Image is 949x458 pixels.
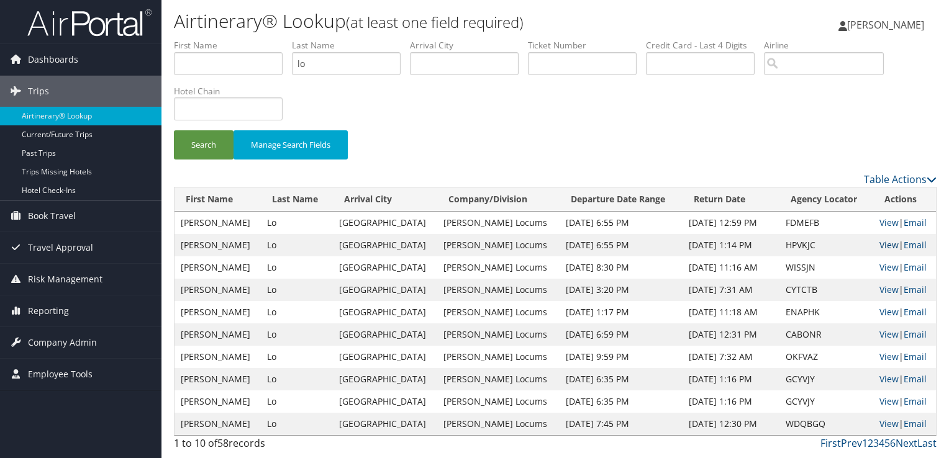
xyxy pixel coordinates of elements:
a: View [879,217,899,228]
td: Lo [261,279,333,301]
a: View [879,373,899,385]
td: HPVKJC [779,234,873,256]
td: [DATE] 12:31 PM [683,323,780,346]
td: Lo [261,323,333,346]
td: [GEOGRAPHIC_DATA] [333,279,437,301]
td: [PERSON_NAME] Locums [437,390,560,413]
th: Departure Date Range: activate to sort column ascending [560,187,683,212]
a: Email [904,217,927,228]
td: Lo [261,234,333,256]
a: Last [917,436,937,450]
td: Lo [261,413,333,435]
td: GCYVJY [779,390,873,413]
td: [PERSON_NAME] [175,390,261,413]
td: OKFVAZ [779,346,873,368]
td: Lo [261,368,333,390]
td: [DATE] 8:30 PM [560,256,683,279]
label: Ticket Number [528,39,646,52]
td: [DATE] 7:32 AM [683,346,780,368]
label: Airline [764,39,893,52]
td: [PERSON_NAME] Locums [437,212,560,234]
label: Hotel Chain [174,85,292,97]
span: Trips [28,76,49,107]
td: [PERSON_NAME] [175,368,261,390]
a: View [879,351,899,362]
td: Lo [261,390,333,413]
td: CYTCTB [779,279,873,301]
a: Table Actions [864,173,937,186]
td: [PERSON_NAME] Locums [437,368,560,390]
td: [PERSON_NAME] [175,256,261,279]
td: CABONR [779,323,873,346]
label: Credit Card - Last 4 Digits [646,39,764,52]
span: Book Travel [28,200,76,231]
a: Email [904,418,927,429]
th: Actions [873,187,936,212]
td: [DATE] 1:16 PM [683,368,780,390]
td: [GEOGRAPHIC_DATA] [333,212,437,234]
td: | [873,301,936,323]
h1: Airtinerary® Lookup [174,8,683,34]
td: [PERSON_NAME] [175,323,261,346]
td: [DATE] 9:59 PM [560,346,683,368]
a: View [879,306,899,318]
a: View [879,284,899,295]
small: (at least one field required) [346,12,524,32]
td: [DATE] 11:16 AM [683,256,780,279]
td: [PERSON_NAME] Locums [437,413,560,435]
td: [DATE] 7:45 PM [560,413,683,435]
td: [PERSON_NAME] [175,234,261,256]
th: Arrival City: activate to sort column ascending [333,187,437,212]
td: [DATE] 1:14 PM [683,234,780,256]
td: [DATE] 12:59 PM [683,212,780,234]
td: [DATE] 11:18 AM [683,301,780,323]
a: Email [904,239,927,251]
td: [DATE] 6:35 PM [560,368,683,390]
td: | [873,390,936,413]
a: Email [904,306,927,318]
a: View [879,395,899,407]
td: [DATE] 1:16 PM [683,390,780,413]
td: [PERSON_NAME] Locums [437,346,560,368]
td: GCYVJY [779,368,873,390]
td: | [873,212,936,234]
a: 1 [862,436,868,450]
a: [PERSON_NAME] [838,6,937,43]
td: [PERSON_NAME] Locums [437,279,560,301]
span: Travel Approval [28,232,93,263]
td: ENAPHK [779,301,873,323]
td: [PERSON_NAME] Locums [437,323,560,346]
td: [DATE] 1:17 PM [560,301,683,323]
label: Arrival City [410,39,528,52]
td: [DATE] 6:55 PM [560,234,683,256]
td: [DATE] 6:55 PM [560,212,683,234]
td: [GEOGRAPHIC_DATA] [333,323,437,346]
td: [PERSON_NAME] [175,301,261,323]
span: Employee Tools [28,359,93,390]
th: Last Name: activate to sort column ascending [261,187,333,212]
td: [PERSON_NAME] [175,346,261,368]
a: 5 [884,436,890,450]
th: Return Date: activate to sort column ascending [683,187,780,212]
a: Email [904,261,927,273]
a: Email [904,328,927,340]
td: [DATE] 6:35 PM [560,390,683,413]
a: Email [904,351,927,362]
span: Reporting [28,295,69,326]
td: Lo [261,256,333,279]
span: 58 [217,436,229,450]
span: [PERSON_NAME] [847,18,924,32]
a: Next [896,436,917,450]
a: View [879,328,899,340]
a: 3 [873,436,879,450]
a: Email [904,284,927,295]
td: [DATE] 6:59 PM [560,323,683,346]
td: Lo [261,346,333,368]
td: [PERSON_NAME] Locums [437,256,560,279]
a: View [879,239,899,251]
a: Email [904,395,927,407]
td: [DATE] 7:31 AM [683,279,780,301]
a: Prev [841,436,862,450]
td: | [873,256,936,279]
button: Search [174,130,234,159]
